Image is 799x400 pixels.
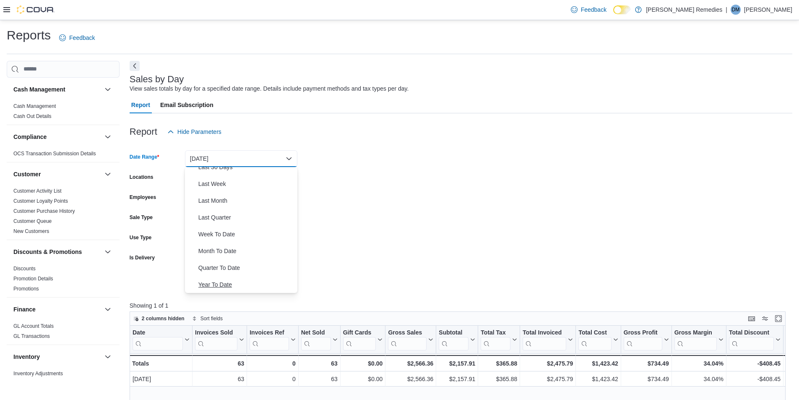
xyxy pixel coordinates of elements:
[195,329,244,350] button: Invoices Sold
[13,323,54,329] a: GL Account Totals
[674,329,716,350] div: Gross Margin
[624,329,669,350] button: Gross Profit
[624,374,669,384] div: $734.49
[613,5,631,14] input: Dark Mode
[13,103,56,109] a: Cash Management
[130,61,140,71] button: Next
[7,321,120,345] div: Finance
[13,188,62,194] a: Customer Activity List
[732,5,740,15] span: DM
[142,315,185,322] span: 2 columns hidden
[13,353,101,361] button: Inventory
[13,85,65,94] h3: Cash Management
[674,374,724,384] div: 34.04%
[729,358,781,369] div: -$408.45
[130,301,792,310] p: Showing 1 of 1
[729,329,774,350] div: Total Discount
[760,314,770,324] button: Display options
[195,329,237,337] div: Invoices Sold
[103,304,113,314] button: Finance
[103,84,113,94] button: Cash Management
[13,133,47,141] h3: Compliance
[481,329,517,350] button: Total Tax
[7,186,120,240] div: Customer
[13,133,101,141] button: Compliance
[103,132,113,142] button: Compliance
[130,174,154,180] label: Locations
[103,169,113,179] button: Customer
[729,374,781,384] div: -$408.45
[729,329,774,337] div: Total Discount
[301,329,337,350] button: Net Sold
[13,305,101,314] button: Finance
[17,5,55,14] img: Cova
[439,329,468,350] div: Subtotal
[13,228,49,234] a: New Customers
[13,266,36,272] a: Discounts
[773,314,783,324] button: Enter fullscreen
[523,374,573,384] div: $2,475.79
[130,254,155,261] label: Is Delivery
[133,329,190,350] button: Date
[578,329,611,350] div: Total Cost
[388,329,433,350] button: Gross Sales
[581,5,606,14] span: Feedback
[13,113,52,119] a: Cash Out Details
[744,5,792,15] p: [PERSON_NAME]
[624,329,662,350] div: Gross Profit
[133,329,183,337] div: Date
[7,101,120,125] div: Cash Management
[13,218,52,224] a: Customer Queue
[130,214,153,221] label: Sale Type
[578,329,611,337] div: Total Cost
[674,329,723,350] button: Gross Margin
[13,188,62,194] span: Customer Activity List
[160,97,213,113] span: Email Subscription
[198,196,294,206] span: Last Month
[198,280,294,290] span: Year To Date
[13,208,75,214] a: Customer Purchase History
[613,14,614,15] span: Dark Mode
[7,27,51,44] h1: Reports
[747,314,757,324] button: Keyboard shortcuts
[195,374,244,384] div: 63
[388,358,433,369] div: $2,566.36
[726,5,727,15] p: |
[646,5,722,15] p: [PERSON_NAME] Remedies
[133,329,183,350] div: Date
[481,358,517,369] div: $365.88
[7,149,120,162] div: Compliance
[185,167,297,293] div: Select listbox
[301,329,331,350] div: Net Sold
[343,374,383,384] div: $0.00
[13,150,96,157] span: OCS Transaction Submission Details
[13,333,50,339] a: GL Transactions
[250,358,295,369] div: 0
[198,263,294,273] span: Quarter To Date
[13,170,41,178] h3: Customer
[388,329,427,350] div: Gross Sales
[130,154,159,160] label: Date Range
[578,374,618,384] div: $1,423.42
[13,371,63,376] a: Inventory Adjustments
[567,1,610,18] a: Feedback
[388,374,433,384] div: $2,566.36
[13,198,68,204] span: Customer Loyalty Points
[624,358,669,369] div: $734.49
[674,358,723,369] div: 34.04%
[388,329,427,337] div: Gross Sales
[731,5,741,15] div: Damon Mouss
[130,84,409,93] div: View sales totals by day for a specified date range. Details include payment methods and tax type...
[189,314,226,324] button: Sort fields
[439,358,475,369] div: $2,157.91
[250,329,289,337] div: Invoices Ref
[250,329,295,350] button: Invoices Ref
[343,329,376,337] div: Gift Cards
[198,179,294,189] span: Last Week
[13,248,82,256] h3: Discounts & Promotions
